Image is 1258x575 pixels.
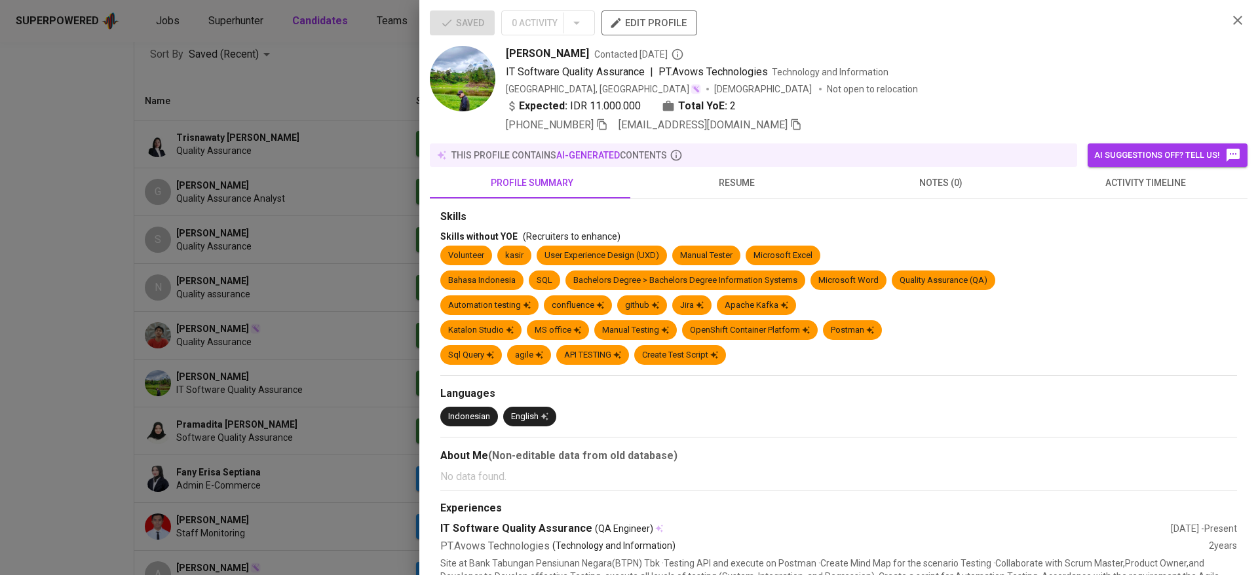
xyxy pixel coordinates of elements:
span: [PHONE_NUMBER] [506,119,594,131]
div: agile [515,349,543,362]
div: Apache Kafka [725,299,788,312]
div: SQL [537,274,552,287]
b: Expected: [519,98,567,114]
span: PT.Avows Technologies [658,65,768,78]
div: Automation testing [448,299,531,312]
div: Microsoft Word [818,274,879,287]
span: notes (0) [847,175,1035,191]
a: edit profile [601,17,697,28]
div: [DATE] - Present [1171,522,1237,535]
div: Microsoft Excel [753,250,812,262]
div: Bachelors Degree > Bachelors Degree Information Systems [573,274,797,287]
span: (Recruiters to enhance) [523,231,620,242]
img: magic_wand.svg [691,84,701,94]
button: edit profile [601,10,697,35]
b: Total YoE: [678,98,727,114]
div: English [511,411,548,423]
p: this profile contains contents [451,149,667,162]
div: IT Software Quality Assurance [440,521,1171,536]
div: PT.Avows Technologies [440,539,1209,554]
div: Indonesian [448,411,490,423]
div: User Experience Design (UXD) [544,250,659,262]
div: IDR 11.000.000 [506,98,641,114]
span: edit profile [612,14,687,31]
div: Languages [440,386,1237,401]
span: profile summary [438,175,626,191]
div: About Me [440,448,1237,464]
div: Postman [831,324,874,337]
div: Sql Query [448,349,494,362]
div: OpenShift Container Platform [690,324,810,337]
span: Contacted [DATE] [594,48,684,61]
p: (Technology and Information) [552,539,676,554]
span: AI suggestions off? Tell us! [1094,147,1241,163]
span: 2 [730,98,736,114]
div: github [625,299,659,312]
span: activity timeline [1051,175,1240,191]
svg: By Batam recruiter [671,48,684,61]
div: Manual Tester [680,250,733,262]
span: (QA Engineer) [595,522,653,535]
div: confluence [552,299,604,312]
div: Quality Assurance (QA) [900,274,987,287]
div: Bahasa Indonesia [448,274,516,287]
div: Experiences [440,501,1237,516]
span: resume [642,175,831,191]
div: 2 years [1209,539,1237,554]
button: AI suggestions off? Tell us! [1088,143,1248,167]
span: IT Software Quality Assurance [506,65,645,78]
div: Skills [440,210,1237,225]
span: [DEMOGRAPHIC_DATA] [714,83,814,96]
p: Not open to relocation [827,83,918,96]
span: [PERSON_NAME] [506,46,589,62]
b: (Non-editable data from old database) [488,449,677,462]
div: MS office [535,324,581,337]
span: Technology and Information [772,67,888,77]
div: Jira [680,299,704,312]
div: Create Test Script [642,349,718,362]
div: API TESTING [564,349,621,362]
span: | [650,64,653,80]
span: [EMAIL_ADDRESS][DOMAIN_NAME] [619,119,788,131]
img: 1f60c6310e5b8b7e37bd1709e6ca1439.jpg [430,46,495,111]
div: [GEOGRAPHIC_DATA], [GEOGRAPHIC_DATA] [506,83,701,96]
div: kasir [505,250,524,262]
div: Manual Testing [602,324,669,337]
p: No data found. [440,469,1237,485]
div: Volunteer [448,250,484,262]
span: Skills without YOE [440,231,518,242]
div: Katalon Studio [448,324,514,337]
span: AI-generated [556,150,620,160]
